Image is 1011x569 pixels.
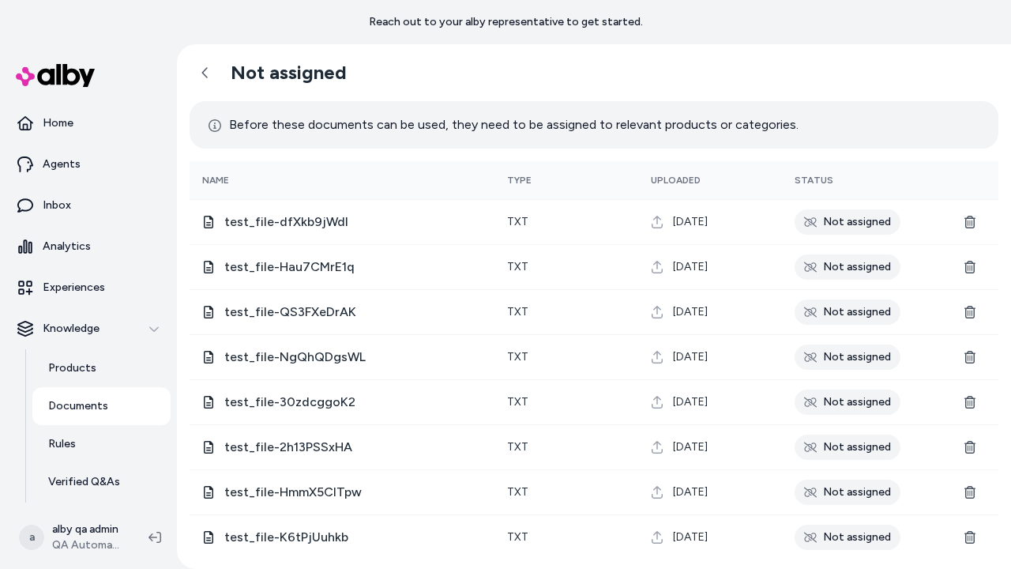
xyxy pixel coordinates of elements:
span: Uploaded [651,175,701,186]
p: Analytics [43,239,91,254]
p: Verified Q&As [48,474,120,490]
p: Documents [48,398,108,414]
div: Name [202,174,321,187]
p: Inbox [43,198,71,213]
p: Home [43,115,73,131]
div: test_file-HmmX5CITpw.txt [202,483,482,502]
span: txt [507,530,528,544]
div: test_file-dfXkb9jWdI.txt [202,213,482,232]
span: test_file-HmmX5CITpw [224,483,482,502]
div: Not assigned [795,390,900,415]
p: Agents [43,156,81,172]
div: Not assigned [795,300,900,325]
span: test_file-dfXkb9jWdI [224,213,482,232]
p: Experiences [43,280,105,296]
div: test_file-2h13PSSxHA.txt [202,438,482,457]
img: alby Logo [16,64,95,87]
a: Home [6,104,171,142]
div: test_file-Hau7CMrE1q.txt [202,258,482,277]
span: [DATE] [673,304,708,320]
p: Products [48,360,96,376]
span: txt [507,395,528,409]
p: Reach out to your alby representative to get started. [369,14,643,30]
div: test_file-30zdcggoK2.txt [202,393,482,412]
a: Rules [32,425,171,463]
span: [DATE] [673,214,708,230]
span: Type [507,175,532,186]
span: txt [507,215,528,228]
span: [DATE] [673,484,708,500]
div: test_file-NgQhQDgsWL.txt [202,348,482,367]
span: txt [507,350,528,364]
div: Not assigned [795,525,900,550]
p: Rules [48,436,76,452]
div: test_file-QS3FXeDrAK.txt [202,303,482,322]
p: Before these documents can be used, they need to be assigned to relevant products or categories. [209,114,799,136]
span: QA Automation 1 [52,537,123,553]
div: Not assigned [795,254,900,280]
span: test_file-NgQhQDgsWL [224,348,482,367]
span: [DATE] [673,439,708,455]
span: Status [795,175,833,186]
span: test_file-2h13PSSxHA [224,438,482,457]
span: txt [507,260,528,273]
button: Knowledge [6,310,171,348]
a: Products [32,349,171,387]
div: test_file-K6tPjUuhkb.txt [202,528,482,547]
a: Verified Q&As [32,463,171,501]
a: Documents [32,387,171,425]
div: Not assigned [795,209,900,235]
div: Not assigned [795,435,900,460]
div: Not assigned [795,345,900,370]
span: [DATE] [673,349,708,365]
div: Not assigned [795,480,900,505]
span: a [19,525,44,550]
h2: Not assigned [231,61,347,85]
span: txt [507,305,528,318]
p: alby qa admin [52,522,123,537]
span: txt [507,440,528,454]
span: txt [507,485,528,499]
span: test_file-QS3FXeDrAK [224,303,482,322]
a: Inbox [6,187,171,224]
span: [DATE] [673,529,708,545]
button: aalby qa adminQA Automation 1 [9,512,136,563]
span: [DATE] [673,259,708,275]
span: test_file-Hau7CMrE1q [224,258,482,277]
a: Agents [6,145,171,183]
p: Knowledge [43,321,100,337]
a: Experiences [6,269,171,307]
span: test_file-30zdcggoK2 [224,393,482,412]
span: [DATE] [673,394,708,410]
a: Analytics [6,228,171,266]
span: test_file-K6tPjUuhkb [224,528,482,547]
